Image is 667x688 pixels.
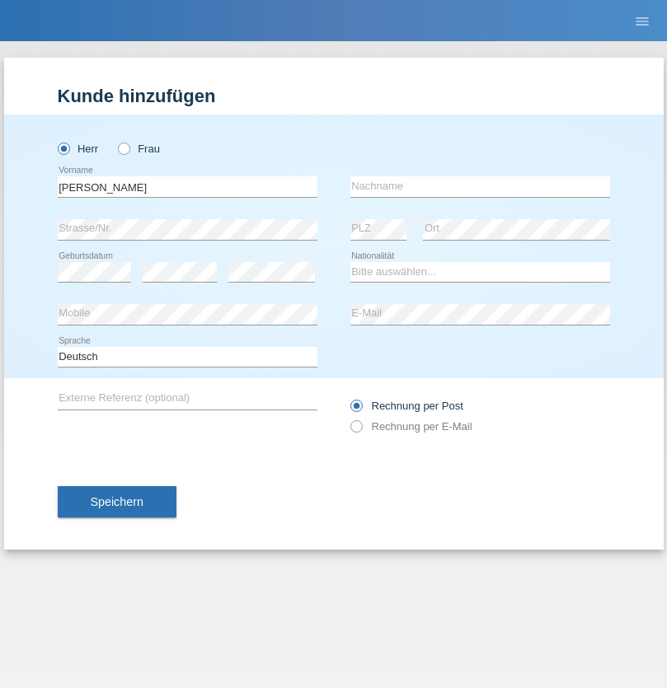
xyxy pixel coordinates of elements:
[58,143,99,155] label: Herr
[350,400,361,420] input: Rechnung per Post
[350,400,463,412] label: Rechnung per Post
[58,486,176,517] button: Speichern
[118,143,129,153] input: Frau
[350,420,472,433] label: Rechnung per E-Mail
[91,495,143,508] span: Speichern
[350,420,361,441] input: Rechnung per E-Mail
[634,13,651,30] i: menu
[58,86,610,106] h1: Kunde hinzufügen
[626,16,659,26] a: menu
[118,143,160,155] label: Frau
[58,143,68,153] input: Herr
